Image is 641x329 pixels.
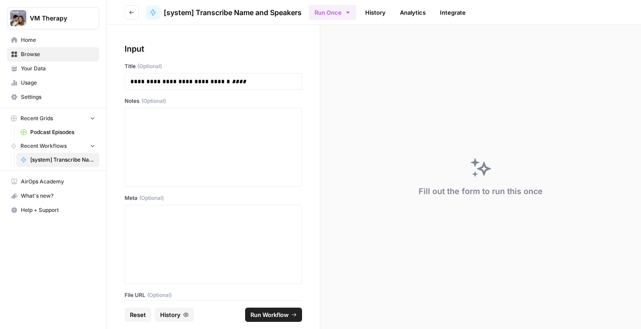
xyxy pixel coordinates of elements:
span: Help + Support [21,206,95,214]
button: Recent Grids [7,112,99,125]
a: Home [7,33,99,47]
span: (Optional) [147,291,172,299]
span: (Optional) [139,194,164,202]
a: Settings [7,90,99,104]
a: Usage [7,76,99,90]
button: History [155,308,194,322]
img: VM Therapy Logo [10,10,26,26]
label: Meta [125,194,302,202]
button: Reset [125,308,151,322]
label: Title [125,62,302,70]
span: Browse [21,50,95,58]
span: Run Workflow [250,310,289,319]
button: Help + Support [7,203,99,217]
a: Browse [7,47,99,61]
a: [system] Transcribe Name and Speakers [146,5,302,20]
button: Run Workflow [245,308,302,322]
span: Reset [130,310,146,319]
a: Your Data [7,61,99,76]
span: (Optional) [137,62,162,70]
span: VM Therapy [30,14,84,23]
span: [system] Transcribe Name and Speakers [164,7,302,18]
div: Fill out the form to run this once [419,185,543,198]
span: Settings [21,93,95,101]
span: [system] Transcribe Name and Speakers [30,156,95,164]
a: Analytics [395,5,431,20]
button: Run Once [309,5,356,20]
label: File URL [125,291,302,299]
span: (Optional) [141,97,166,105]
span: History [160,310,181,319]
a: Integrate [435,5,471,20]
span: Home [21,36,95,44]
span: Recent Workflows [20,142,67,150]
span: Recent Grids [20,114,53,122]
button: What's new? [7,189,99,203]
label: Notes [125,97,302,105]
button: Recent Workflows [7,139,99,153]
button: Workspace: VM Therapy [7,7,99,29]
a: History [360,5,391,20]
span: Usage [21,79,95,87]
span: AirOps Academy [21,178,95,186]
a: Podcast Episodes [16,125,99,139]
div: What's new? [8,189,99,203]
span: Podcast Episodes [30,128,95,136]
span: Your Data [21,65,95,73]
a: [system] Transcribe Name and Speakers [16,153,99,167]
a: AirOps Academy [7,175,99,189]
div: Input [125,43,302,55]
